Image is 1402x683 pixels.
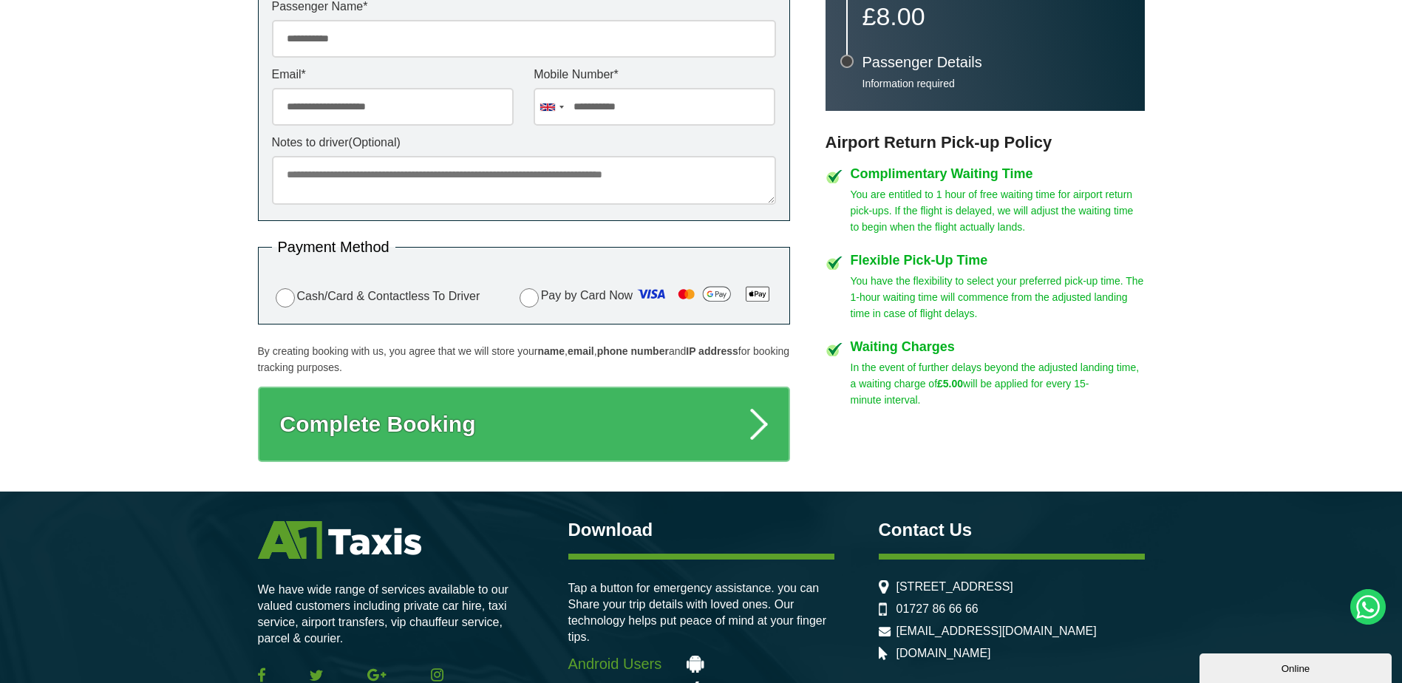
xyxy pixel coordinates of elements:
img: Facebook [258,667,265,682]
label: Passenger Name [272,1,776,13]
strong: name [537,345,565,357]
img: Google Plus [367,668,387,682]
a: 01727 86 66 66 [896,602,979,616]
h3: Contact Us [879,521,1145,539]
label: Notes to driver [272,137,776,149]
iframe: chat widget [1199,650,1395,683]
h3: Airport Return Pick-up Policy [826,133,1145,152]
img: Twitter [310,670,323,681]
a: Android Users [568,656,834,673]
h4: Complimentary Waiting Time [851,167,1145,180]
p: You have the flexibility to select your preferred pick-up time. The 1-hour waiting time will comm... [851,273,1145,322]
label: Pay by Card Now [516,282,776,310]
h3: Passenger Details [862,55,1130,69]
p: Information required [862,77,1130,90]
strong: email [568,345,594,357]
img: A1 Taxis St Albans [258,521,421,559]
span: 8.00 [876,2,925,30]
h3: Download [568,521,834,539]
div: United Kingdom: +44 [534,89,568,125]
a: [DOMAIN_NAME] [896,647,991,660]
button: Complete Booking [258,387,790,462]
strong: £5.00 [937,378,963,390]
label: Cash/Card & Contactless To Driver [272,286,480,307]
p: By creating booking with us, you agree that we will store your , , and for booking tracking purpo... [258,343,790,376]
p: We have wide range of services available to our valued customers including private car hire, taxi... [258,582,524,647]
p: You are entitled to 1 hour of free waiting time for airport return pick-ups. If the flight is del... [851,186,1145,235]
a: [EMAIL_ADDRESS][DOMAIN_NAME] [896,625,1097,638]
p: In the event of further delays beyond the adjusted landing time, a waiting charge of will be appl... [851,359,1145,408]
p: Tap a button for emergency assistance. you can Share your trip details with loved ones. Our techn... [568,580,834,645]
li: [STREET_ADDRESS] [879,580,1145,594]
h4: Flexible Pick-Up Time [851,254,1145,267]
strong: phone number [597,345,669,357]
h4: Waiting Charges [851,340,1145,353]
label: Mobile Number [534,69,775,81]
span: (Optional) [349,136,401,149]
input: Cash/Card & Contactless To Driver [276,288,295,307]
p: £ [862,6,1130,27]
label: Email [272,69,514,81]
legend: Payment Method [272,239,395,254]
img: Instagram [431,668,443,682]
input: Pay by Card Now [520,288,539,307]
strong: IP address [686,345,738,357]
